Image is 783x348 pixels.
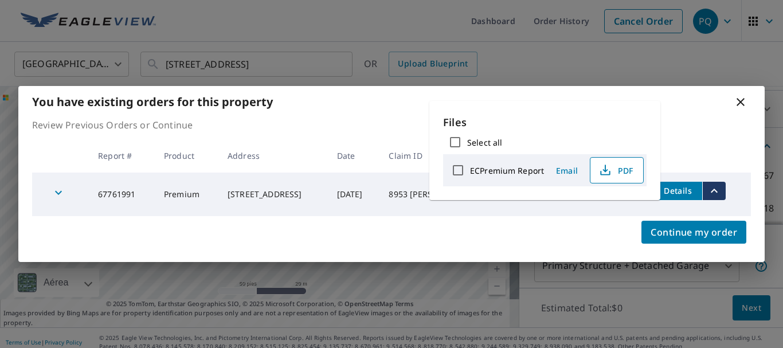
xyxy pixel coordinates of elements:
[443,115,647,130] p: Files
[89,173,155,216] td: 67761991
[702,182,726,200] button: filesDropdownBtn-67761991
[32,94,273,110] b: You have existing orders for this property
[32,118,751,132] p: Review Previous Orders or Continue
[155,173,218,216] td: Premium
[590,157,644,183] button: PDF
[467,137,502,148] label: Select all
[553,165,581,176] span: Email
[549,162,585,179] button: Email
[470,165,544,176] label: ECPremium Report
[228,189,319,200] div: [STREET_ADDRESS]
[89,139,155,173] th: Report #
[218,139,328,173] th: Address
[379,139,503,173] th: Claim ID
[651,224,737,240] span: Continue my order
[379,173,503,216] td: 8953 [PERSON_NAME]
[641,221,746,244] button: Continue my order
[597,163,634,177] span: PDF
[654,182,702,200] button: detailsBtn-67761991
[661,185,695,196] span: Details
[155,139,218,173] th: Product
[328,173,380,216] td: [DATE]
[328,139,380,173] th: Date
